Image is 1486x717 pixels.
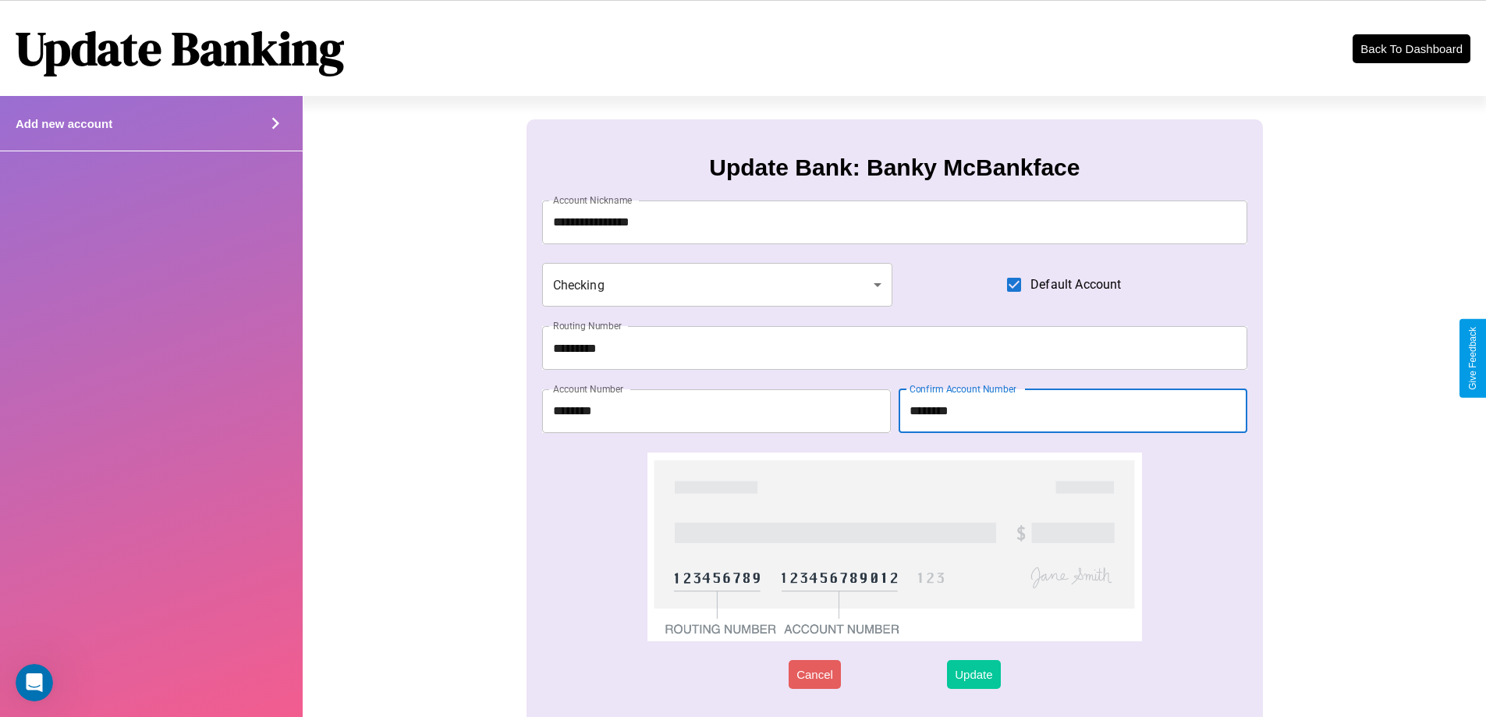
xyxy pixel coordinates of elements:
button: Back To Dashboard [1353,34,1470,63]
iframe: Intercom live chat [16,664,53,701]
div: Checking [542,263,893,307]
div: Give Feedback [1467,327,1478,390]
h3: Update Bank: Banky McBankface [709,154,1080,181]
label: Confirm Account Number [910,382,1016,396]
label: Routing Number [553,319,622,332]
img: check [647,453,1141,641]
button: Cancel [789,660,841,689]
label: Account Nickname [553,193,633,207]
label: Account Number [553,382,623,396]
h1: Update Banking [16,16,344,80]
h4: Add new account [16,117,112,130]
span: Default Account [1030,275,1121,294]
button: Update [947,660,1000,689]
